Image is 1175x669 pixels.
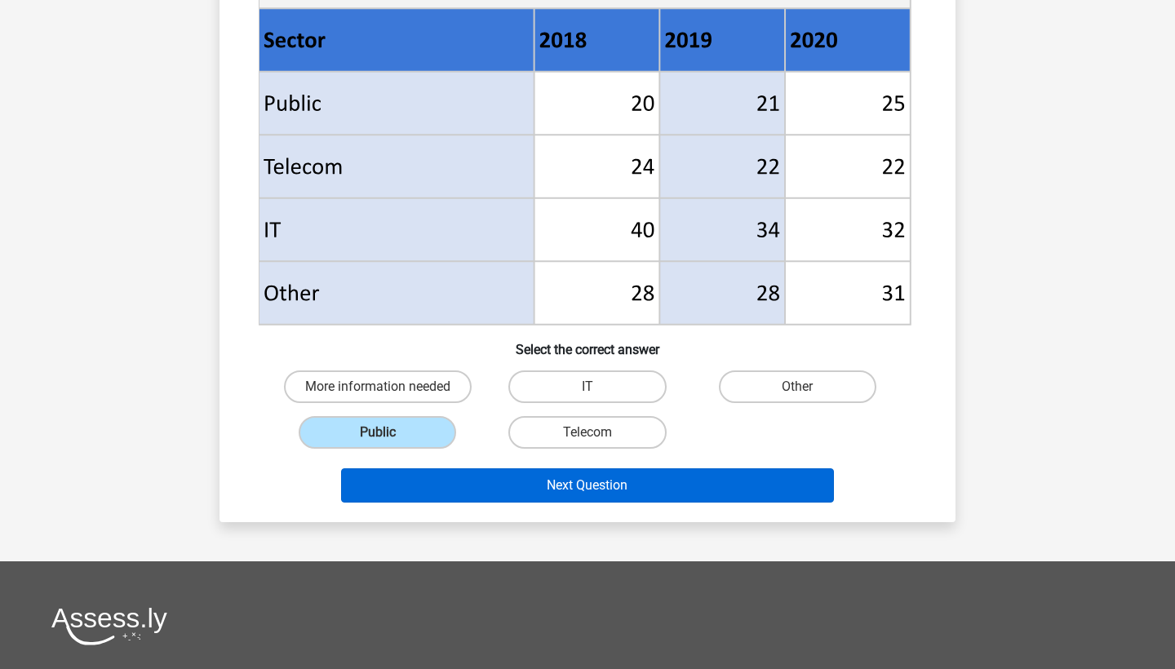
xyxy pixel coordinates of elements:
label: More information needed [284,370,472,403]
img: Assessly logo [51,607,167,645]
label: IT [508,370,666,403]
label: Other [719,370,876,403]
h6: Select the correct answer [246,329,929,357]
label: Public [299,416,456,449]
button: Next Question [341,468,835,503]
label: Telecom [508,416,666,449]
